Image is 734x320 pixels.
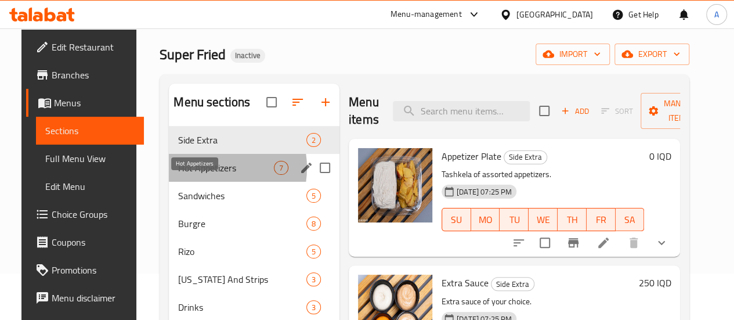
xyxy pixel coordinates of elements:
button: Manage items [641,93,718,129]
button: Add [556,102,594,120]
div: items [306,133,321,147]
a: Menu disclaimer [26,284,144,312]
span: Edit Restaurant [52,40,135,54]
span: Sort sections [284,88,312,116]
span: import [545,47,601,62]
h2: Menu sections [173,94,250,111]
span: [DATE] 07:25 PM [452,186,516,197]
div: items [306,272,321,286]
div: Sandwiches5 [169,182,339,210]
span: Coupons [52,235,135,249]
svg: Show Choices [655,236,668,250]
span: Drinks [178,300,306,314]
span: export [624,47,680,62]
span: Select all sections [259,90,284,114]
span: Edit Menu [45,179,135,193]
button: TU [500,208,529,231]
img: Appetizer Plate [358,148,432,222]
span: Side Extra [491,278,534,291]
a: Sections [36,117,144,145]
div: Kentucky And Strips [178,272,306,286]
span: Choice Groups [52,207,135,221]
span: 5 [307,190,320,202]
a: Edit Menu [36,172,144,200]
span: Appetizer Plate [442,148,501,165]
h2: Menu items [349,94,379,128]
a: Choice Groups [26,200,144,228]
div: Burgre8 [169,210,339,238]
span: 5 [307,246,320,257]
span: TH [562,211,582,228]
span: WE [533,211,553,228]
div: [US_STATE] And Strips3 [169,265,339,293]
span: SU [447,211,467,228]
span: 8 [307,218,320,229]
span: SA [620,211,640,228]
button: TH [558,208,587,231]
span: Select section first [594,102,641,120]
button: edit [298,159,315,177]
button: Add section [312,88,339,116]
span: Hot Appetizers [178,161,274,175]
h6: 250 IQD [638,275,671,291]
div: Inactive [230,49,265,63]
a: Branches [26,61,144,89]
span: Sections [45,124,135,138]
span: Rizo [178,245,306,258]
span: Super Fried [160,41,226,67]
span: Promotions [52,263,135,277]
div: items [306,189,321,203]
button: export [614,44,689,65]
span: Menus [54,96,135,110]
span: Add [559,105,591,118]
button: WE [529,208,558,231]
div: items [306,217,321,231]
a: Menus [26,89,144,117]
span: TU [504,211,524,228]
span: [US_STATE] And Strips [178,272,306,286]
div: items [306,245,321,258]
span: Full Menu View [45,152,135,166]
span: Manage items [650,96,709,125]
div: Burgre [178,217,306,231]
p: Extra sauce of your choice. [442,294,634,309]
span: Select to update [533,231,557,255]
span: Inactive [230,51,265,60]
button: Branch-specific-item [559,229,587,257]
span: A [714,8,719,21]
p: Tashkela of assorted appetizers. [442,167,644,182]
span: Select section [532,99,556,123]
button: SU [442,208,471,231]
a: Full Menu View [36,145,144,172]
div: Side Extra2 [169,126,339,154]
span: FR [591,211,611,228]
button: FR [587,208,616,231]
a: Edit Restaurant [26,33,144,61]
div: items [274,161,288,175]
input: search [393,101,530,121]
span: Add item [556,102,594,120]
h6: 0 IQD [649,148,671,164]
span: 7 [274,163,288,174]
div: Rizo5 [169,238,339,265]
div: Side Extra [504,150,547,164]
button: sort-choices [505,229,533,257]
span: 3 [307,274,320,285]
span: MO [476,211,496,228]
div: Menu-management [390,8,462,21]
span: Menu disclaimer [52,291,135,305]
button: SA [616,208,645,231]
button: show more [648,229,675,257]
span: Side Extra [178,133,306,147]
a: Coupons [26,228,144,256]
span: Sandwiches [178,189,306,203]
span: 3 [307,302,320,313]
span: Extra Sauce [442,274,489,292]
div: Hot Appetizers7edit [169,154,339,182]
button: import [536,44,610,65]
